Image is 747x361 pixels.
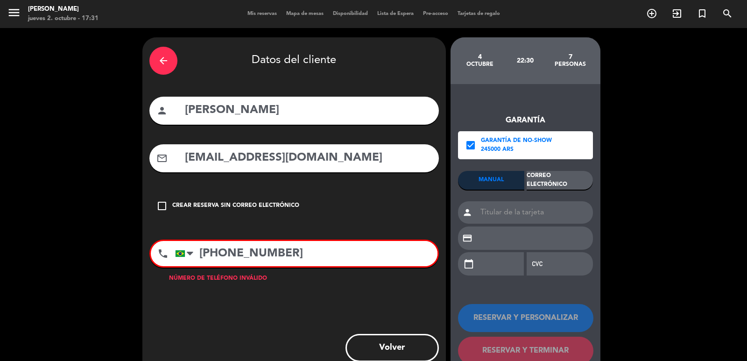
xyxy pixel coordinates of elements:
[28,14,99,23] div: jueves 2. octubre - 17:31
[502,44,548,77] div: 22:30
[527,171,593,190] div: Correo Electrónico
[418,11,453,16] span: Pre-acceso
[458,114,593,127] div: Garantía
[157,248,169,259] i: phone
[481,136,552,146] div: Garantía de no-show
[453,11,505,16] span: Tarjetas de regalo
[282,11,328,16] span: Mapa de mesas
[149,274,439,283] div: Número de teléfono inválido
[548,53,593,61] div: 7
[465,140,476,151] i: check_box
[722,8,733,19] i: search
[176,241,197,266] div: Brazil (Brasil): +55
[158,55,169,66] i: arrow_back
[477,201,593,224] input: Titular de la tarjeta
[7,6,21,20] i: menu
[697,8,708,19] i: turned_in_not
[184,149,432,168] input: Email del cliente
[646,8,657,19] i: add_circle_outline
[464,259,474,269] i: calendar_today
[458,61,503,68] div: octubre
[175,241,437,266] input: Número de teléfono...
[7,6,21,23] button: menu
[172,201,299,211] div: Crear reserva sin correo electrónico
[149,44,439,77] div: Datos del cliente
[373,11,418,16] span: Lista de Espera
[458,53,503,61] div: 4
[485,253,519,275] iframe: Secure payment input frame
[458,171,524,190] div: MANUAL
[554,253,588,275] iframe: Secure payment input frame
[328,11,373,16] span: Disponibilidad
[458,304,593,332] button: RESERVAR Y PERSONALIZAR
[462,233,472,243] i: credit_card
[156,200,168,212] i: check_box_outline_blank
[548,61,593,68] div: personas
[243,11,282,16] span: Mis reservas
[481,145,552,155] div: 245000 ARS
[28,5,99,14] div: [PERSON_NAME]
[482,227,588,249] iframe: Secure payment input frame
[156,153,168,164] i: mail_outline
[156,105,168,116] i: person
[671,8,683,19] i: exit_to_app
[184,101,432,120] input: Nombre del cliente
[462,207,472,218] i: person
